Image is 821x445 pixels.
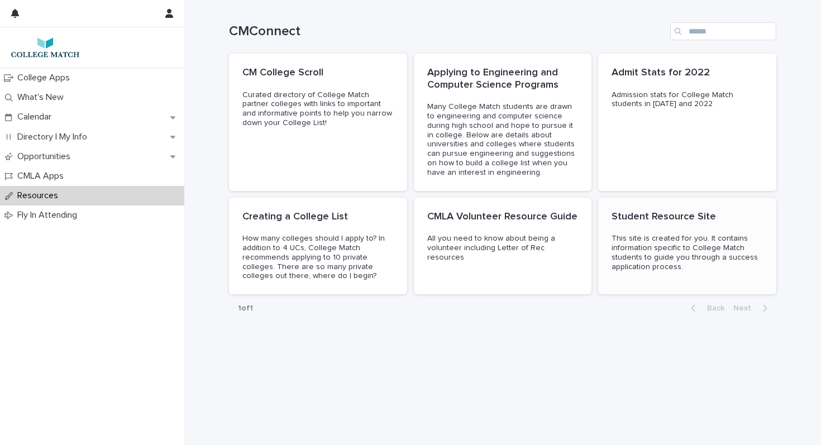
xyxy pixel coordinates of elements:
[13,132,96,142] p: Directory | My Info
[242,90,394,128] div: Curated directory of College Match partner colleges with links to important and informative point...
[682,303,729,313] button: Back
[229,295,262,322] p: 1 of 1
[13,171,73,181] p: CMLA Apps
[13,190,67,201] p: Resources
[242,211,394,223] p: Creating a College List
[729,303,776,313] button: Next
[612,67,763,79] p: Admit Stats for 2022
[414,198,592,295] a: CMLA Volunteer Resource GuideAll you need to know about being a volunteer including Letter of Rec...
[700,304,724,312] span: Back
[229,23,666,40] h1: CMConnect
[427,102,579,177] div: Many College Match students are drawn to engineering and computer science during high school and ...
[427,211,579,223] p: CMLA Volunteer Resource Guide
[612,234,763,271] div: This site is created for you. It contains information specific to College Match students to guide...
[13,210,86,221] p: Fly In Attending
[612,211,763,223] p: Student Resource Site
[13,73,79,83] p: College Apps
[598,54,776,191] a: Admit Stats for 2022Admission stats for College Match students in [DATE] and 2022
[598,198,776,295] a: Student Resource SiteThis site is created for you. It contains information specific to College Ma...
[13,151,79,162] p: Opportunities
[242,234,394,281] div: How many colleges should I apply to? In addition to 4 UCs, College Match recommends applying to 1...
[670,22,776,40] input: Search
[9,36,82,59] img: 7lzNxMuQ9KqU1pwTAr0j
[13,92,73,103] p: What's New
[427,67,579,91] p: Applying to Engineering and Computer Science Programs
[13,112,60,122] p: Calendar
[612,90,763,109] div: Admission stats for College Match students in [DATE] and 2022
[427,234,579,262] div: All you need to know about being a volunteer including Letter of Rec resources
[733,304,758,312] span: Next
[242,67,394,79] p: CM College Scroll
[414,54,592,191] a: Applying to Engineering and Computer Science ProgramsMany College Match students are drawn to eng...
[229,54,407,191] a: CM College ScrollCurated directory of College Match partner colleges with links to important and ...
[229,198,407,295] a: Creating a College ListHow many colleges should I apply to? In addition to 4 UCs, College Match r...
